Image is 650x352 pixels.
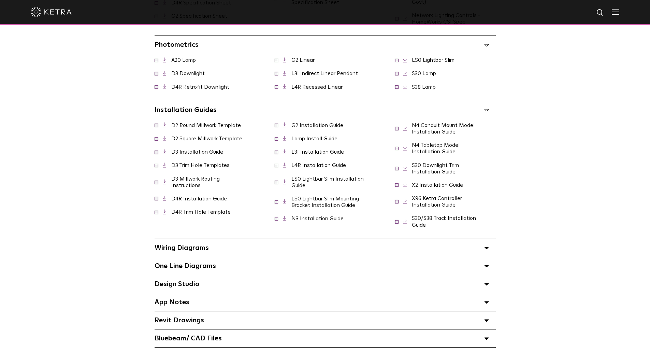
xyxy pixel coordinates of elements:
[291,136,337,141] a: Lamp Install Guide
[171,196,227,201] a: D4R Installation Guide
[291,149,344,155] a: L3I Installation Guide
[155,263,216,269] span: One Line Diagrams
[291,176,364,188] a: LS0 Lightbar Slim Installation Guide
[291,57,315,63] a: G2 Linear
[291,71,358,76] a: L3I Indirect Linear Pendant
[412,142,460,154] a: N4 Tabletop Model Installation Guide
[171,57,196,63] a: A20 Lamp
[291,84,343,90] a: L4R Recessed Linear
[291,163,346,168] a: L4R Installation Guide
[171,209,231,215] a: D4R Trim Hole Template
[412,196,462,208] a: X96 Ketra Controller Installation Guide
[171,84,229,90] a: D4R Retrofit Downlight
[412,57,454,63] a: LS0 Lightbar Slim
[412,123,475,135] a: N4 Conduit Mount Model Installation Guide
[171,123,241,128] a: D2 Round Millwork Template
[291,123,343,128] a: G2 Installation Guide
[155,317,204,324] span: Revit Drawings
[155,281,199,287] span: Design Studio
[171,149,223,155] a: D3 Installation Guide
[31,7,72,17] img: ketra-logo-2019-white
[412,182,463,188] a: X2 Installation Guide
[596,9,605,17] img: search icon
[155,244,209,251] span: Wiring Diagrams
[155,335,222,342] span: Bluebeam/ CAD Files
[155,41,199,48] span: Photometrics
[412,84,436,90] a: S38 Lamp
[155,107,217,113] span: Installation Guides
[412,163,459,174] a: S30 Downlight Trim Installation Guide
[291,196,359,208] a: LS0 Lightbar Slim Mounting Bracket Installation Guide
[612,9,619,15] img: Hamburger%20Nav.svg
[155,299,189,306] span: App Notes
[171,163,230,168] a: D3 Trim Hole Templates
[171,176,220,188] a: D3 Millwork Routing Instructions
[171,71,205,76] a: D3 Downlight
[291,216,344,221] a: N3 Installation Guide
[412,71,436,76] a: S30 Lamp
[412,215,476,227] a: S30/S38 Track Installation Guide
[171,136,242,141] a: D2 Square Millwork Template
